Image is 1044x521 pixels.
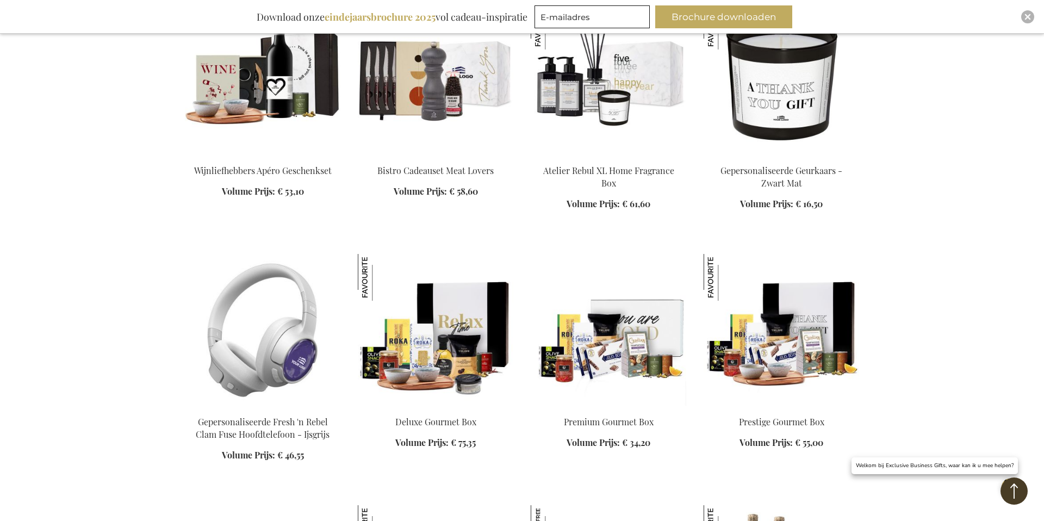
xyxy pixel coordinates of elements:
span: Volume Prijs: [394,185,447,197]
span: Volume Prijs: [222,449,275,461]
a: Wine Lovers Apéro Gift Set [185,151,340,161]
a: Atelier Rebul XL Home Fragrance Box Atelier Rebul XL Home Fragrance Box [531,151,686,161]
a: Volume Prijs: € 75,35 [395,437,476,449]
img: Premium Gourmet Box [531,254,686,406]
a: Deluxe Gourmet Box [395,416,476,427]
a: Atelier Rebul XL Home Fragrance Box [543,165,674,189]
img: Atelier Rebul XL Home Fragrance Box [531,3,686,155]
b: eindejaarsbrochure 2025 [325,10,436,23]
a: Volume Prijs: € 53,10 [222,185,304,198]
span: € 55,00 [795,437,823,448]
span: € 75,35 [451,437,476,448]
a: ARCA-20055 Deluxe Gourmet Box [358,402,513,412]
a: Bistro Cadeauset Meat Lovers [358,151,513,161]
img: Personalised Scented Candle - Black Matt [704,3,859,155]
a: Gepersonaliseerde Geurkaars - Zwart Mat [720,165,842,189]
img: Personalised Fresh 'n Rebel Clam Fuse Headphone - Ice Grey [185,254,340,406]
a: Prestige Gourmet Box Prestige Gourmet Box [704,402,859,412]
img: Wine Lovers Apéro Gift Set [185,3,340,155]
a: Volume Prijs: € 55,00 [739,437,823,449]
span: € 16,50 [796,198,823,209]
form: marketing offers and promotions [535,5,653,32]
a: Volume Prijs: € 61,60 [567,198,650,210]
a: Prestige Gourmet Box [739,416,824,427]
a: Wijnliefhebbers Apéro Geschenkset [194,165,332,176]
div: Close [1021,10,1034,23]
a: Gepersonaliseerde Fresh 'n Rebel Clam Fuse Hoofdtelefoon - Ijsgrijs [196,416,330,440]
span: € 46,55 [277,449,304,461]
a: Personalised Scented Candle - Black Matt Gepersonaliseerde Geurkaars - Zwart Mat [704,151,859,161]
a: Personalised Fresh 'n Rebel Clam Fuse Headphone - Ice Grey [185,402,340,412]
button: Brochure downloaden [655,5,792,28]
span: Volume Prijs: [740,198,793,209]
span: Volume Prijs: [739,437,793,448]
a: Volume Prijs: € 46,55 [222,449,304,462]
span: Volume Prijs: [567,198,620,209]
div: Download onze vol cadeau-inspiratie [252,5,532,28]
a: Volume Prijs: € 58,60 [394,185,478,198]
a: Volume Prijs: € 16,50 [740,198,823,210]
img: Bistro Cadeauset Meat Lovers [358,3,513,155]
img: ARCA-20055 [358,254,513,406]
span: Volume Prijs: [222,185,275,197]
span: € 58,60 [449,185,478,197]
img: Prestige Gourmet Box [704,254,750,301]
span: € 61,60 [622,198,650,209]
img: Close [1024,14,1031,20]
img: Prestige Gourmet Box [704,254,859,406]
img: Deluxe Gourmet Box [358,254,405,301]
a: Bistro Cadeauset Meat Lovers [377,165,494,176]
span: Volume Prijs: [395,437,449,448]
input: E-mailadres [535,5,650,28]
span: € 53,10 [277,185,304,197]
